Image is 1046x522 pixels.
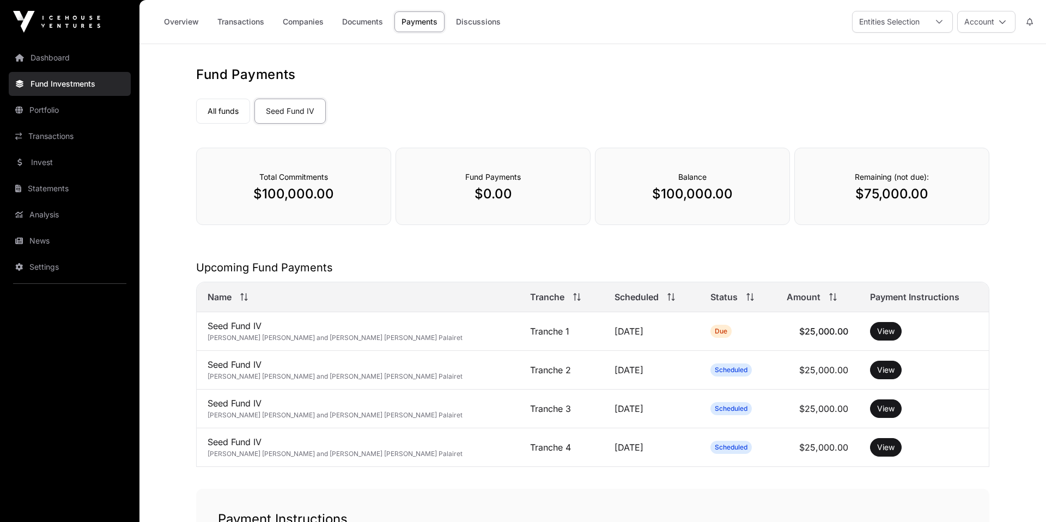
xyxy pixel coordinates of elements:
td: Seed Fund IV [197,390,519,428]
h1: Fund Payments [196,66,989,83]
a: Analysis [9,203,131,227]
span: [PERSON_NAME] [PERSON_NAME] and [PERSON_NAME] [PERSON_NAME] Palairet [208,411,463,419]
p: $100,000.00 [218,185,369,203]
button: View [870,361,902,379]
a: Transactions [9,124,131,148]
span: Status [710,290,738,304]
a: Settings [9,255,131,279]
button: View [870,399,902,418]
span: Balance [678,172,707,181]
span: [PERSON_NAME] [PERSON_NAME] and [PERSON_NAME] [PERSON_NAME] Palairet [208,372,463,380]
span: Amount [787,290,820,304]
p: $100,000.00 [617,185,768,203]
td: Seed Fund IV [197,351,519,390]
td: Seed Fund IV [197,428,519,467]
span: [PERSON_NAME] [PERSON_NAME] and [PERSON_NAME] [PERSON_NAME] Palairet [208,450,463,458]
img: Icehouse Ventures Logo [13,11,100,33]
td: Tranche 3 [519,390,604,428]
span: Scheduled [715,366,747,374]
div: Entities Selection [853,11,926,32]
span: Scheduled [715,404,747,413]
span: Total Commitments [259,172,328,181]
span: [PERSON_NAME] [PERSON_NAME] and [PERSON_NAME] [PERSON_NAME] Palairet [208,333,463,342]
a: News [9,229,131,253]
button: View [870,438,902,457]
td: Tranche 1 [519,312,604,351]
td: Tranche 4 [519,428,604,467]
a: Fund Investments [9,72,131,96]
span: $25,000.00 [799,403,848,414]
a: Dashboard [9,46,131,70]
td: Tranche 2 [519,351,604,390]
a: Payments [394,11,445,32]
span: Scheduled [615,290,659,304]
a: Documents [335,11,390,32]
a: Seed Fund IV [254,99,326,124]
span: Remaining (not due): [855,172,929,181]
a: Overview [157,11,206,32]
button: Account [957,11,1015,33]
a: Transactions [210,11,271,32]
a: Portfolio [9,98,131,122]
p: $0.00 [418,185,568,203]
span: Tranche [530,290,564,304]
td: [DATE] [604,351,700,390]
button: View [870,322,902,341]
span: Name [208,290,232,304]
span: Fund Payments [465,172,521,181]
td: [DATE] [604,428,700,467]
td: [DATE] [604,390,700,428]
span: $25,000.00 [799,442,848,453]
a: Discussions [449,11,508,32]
a: All funds [196,99,250,124]
a: Invest [9,150,131,174]
span: $25,000.00 [799,326,848,337]
a: Statements [9,177,131,201]
span: Payment Instructions [870,290,959,304]
a: Companies [276,11,331,32]
span: Scheduled [715,443,747,452]
td: [DATE] [604,312,700,351]
h2: Upcoming Fund Payments [196,260,989,275]
p: $75,000.00 [817,185,967,203]
td: Seed Fund IV [197,312,519,351]
span: $25,000.00 [799,365,848,375]
span: Due [715,327,727,336]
